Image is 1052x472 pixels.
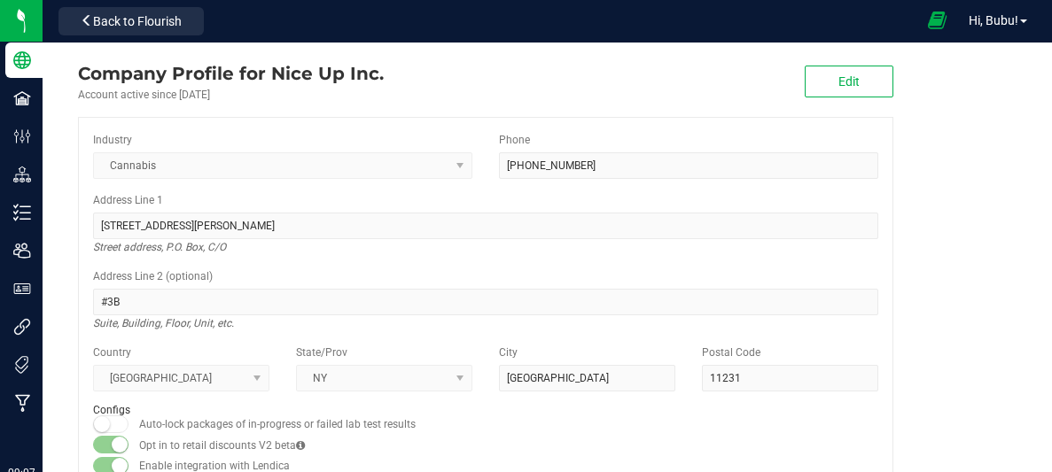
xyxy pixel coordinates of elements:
[296,344,347,360] label: State/Prov
[78,87,384,103] div: Account active since [DATE]
[93,14,182,28] span: Back to Flourish
[93,313,234,334] i: Suite, Building, Floor, Unit, etc.
[93,132,132,148] label: Industry
[805,66,893,97] button: Edit
[13,128,31,145] inline-svg: Configuration
[139,416,416,432] label: Auto-lock packages of in-progress or failed lab test results
[13,204,31,221] inline-svg: Inventory
[499,365,675,391] input: City
[13,318,31,336] inline-svg: Integrations
[78,60,384,87] div: Nice Up Inc.
[499,152,878,179] input: (123) 456-7890
[916,2,960,40] span: Open Ecommerce Menu
[13,394,31,412] inline-svg: Manufacturing
[93,405,878,416] h2: Configs
[93,213,878,239] input: Address
[93,236,226,258] i: Street address, P.O. Box, C/O
[13,242,31,259] inline-svg: Users
[838,74,860,89] span: Edit
[139,437,305,453] label: Opt in to retail discounts V2 beta
[93,268,213,284] label: Address Line 2 (optional)
[93,289,878,315] input: Suite, Building, Unit, etc.
[13,89,31,107] inline-svg: Facilities
[13,280,31,298] inline-svg: User Roles
[702,344,760,360] label: Postal Code
[499,132,530,148] label: Phone
[93,344,131,360] label: Country
[499,344,518,360] label: City
[969,13,1018,27] span: Hi, Bubu!
[93,192,163,208] label: Address Line 1
[13,356,31,374] inline-svg: Tags
[58,7,204,35] button: Back to Flourish
[13,166,31,183] inline-svg: Distribution
[13,51,31,69] inline-svg: Company
[702,365,878,391] input: Postal Code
